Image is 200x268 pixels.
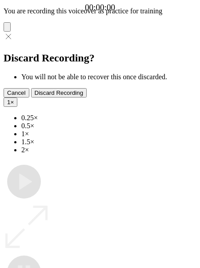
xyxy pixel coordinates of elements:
p: You are recording this voiceover as practice for training [4,7,196,15]
li: 0.5× [21,122,196,130]
li: 0.25× [21,114,196,122]
h2: Discard Recording? [4,52,196,64]
button: 1× [4,97,17,107]
li: 1.5× [21,138,196,146]
button: Discard Recording [31,88,87,97]
li: 1× [21,130,196,138]
span: 1 [7,99,10,106]
li: You will not be able to recover this once discarded. [21,73,196,81]
button: Cancel [4,88,29,97]
a: 00:00:00 [85,3,115,12]
li: 2× [21,146,196,154]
